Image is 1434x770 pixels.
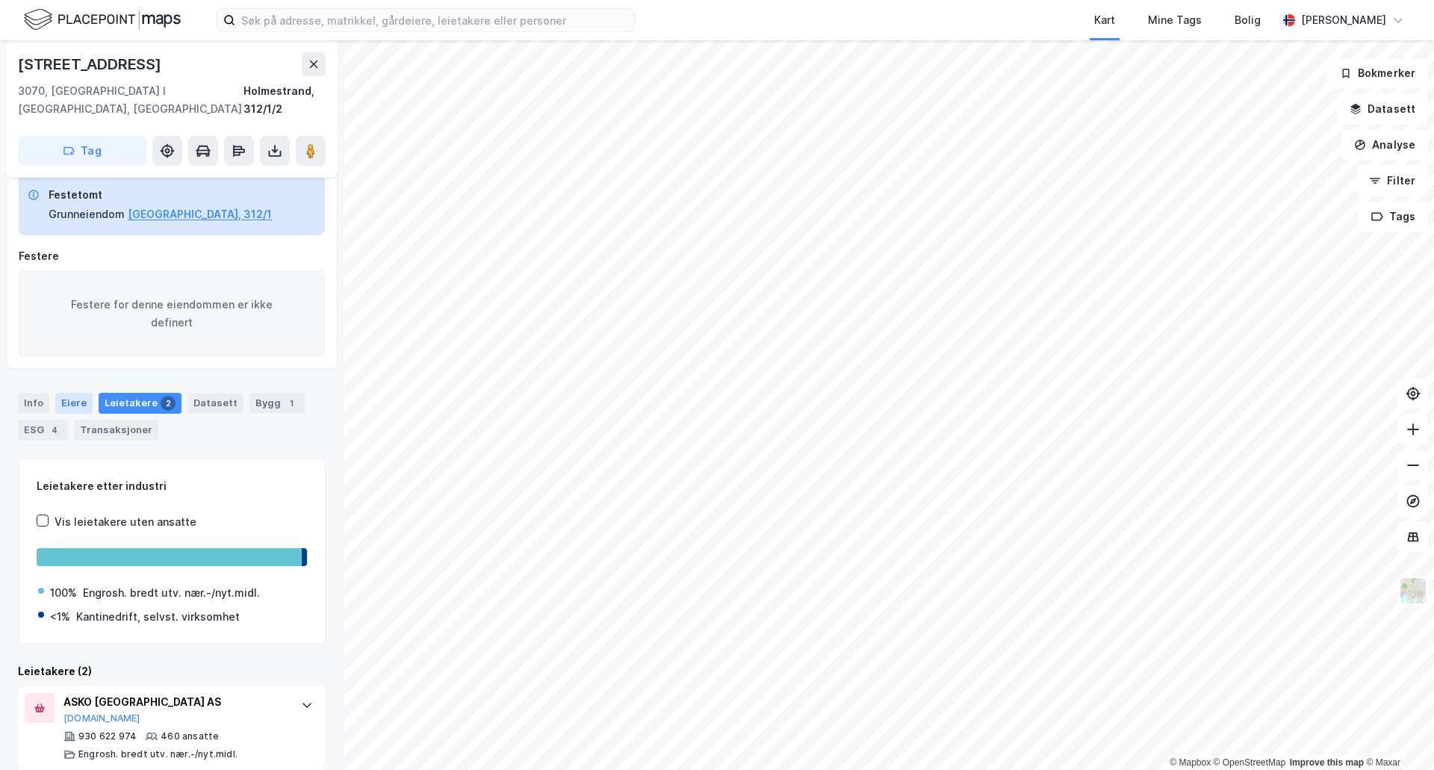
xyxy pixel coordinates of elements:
[161,396,176,411] div: 2
[63,693,286,711] div: ASKO [GEOGRAPHIC_DATA] AS
[284,396,299,411] div: 1
[1301,11,1386,29] div: [PERSON_NAME]
[1214,757,1286,768] a: OpenStreetMap
[24,7,181,33] img: logo.f888ab2527a4732fd821a326f86c7f29.svg
[1359,202,1428,232] button: Tags
[49,186,272,204] div: Festetomt
[50,584,77,602] div: 100%
[1359,698,1434,770] div: Kontrollprogram for chat
[1170,757,1211,768] a: Mapbox
[187,393,243,414] div: Datasett
[47,423,62,438] div: 4
[99,393,181,414] div: Leietakere
[76,608,240,626] div: Kantinedrift, selvst. virksomhet
[243,82,326,118] div: Holmestrand, 312/1/2
[1094,11,1115,29] div: Kart
[1148,11,1202,29] div: Mine Tags
[19,271,325,356] div: Festere for denne eiendommen er ikke definert
[78,730,137,742] div: 930 622 974
[1341,130,1428,160] button: Analyse
[74,420,158,441] div: Transaksjoner
[18,136,146,166] button: Tag
[19,247,325,265] div: Festere
[18,82,243,118] div: 3070, [GEOGRAPHIC_DATA] I [GEOGRAPHIC_DATA], [GEOGRAPHIC_DATA]
[161,730,219,742] div: 460 ansatte
[249,393,305,414] div: Bygg
[1359,698,1434,770] iframe: Chat Widget
[18,52,164,76] div: [STREET_ADDRESS]
[55,513,196,531] div: Vis leietakere uten ansatte
[128,205,272,223] button: [GEOGRAPHIC_DATA], 312/1
[1235,11,1261,29] div: Bolig
[18,420,68,441] div: ESG
[63,712,140,724] button: [DOMAIN_NAME]
[1356,166,1428,196] button: Filter
[49,205,125,223] div: Grunneiendom
[55,393,93,414] div: Eiere
[1327,58,1428,88] button: Bokmerker
[37,477,307,495] div: Leietakere etter industri
[18,393,49,414] div: Info
[50,608,70,626] div: <1%
[1399,577,1427,605] img: Z
[83,584,260,602] div: Engrosh. bredt utv. nær.-/nyt.midl.
[78,748,238,760] div: Engrosh. bredt utv. nær.-/nyt.midl.
[18,662,326,680] div: Leietakere (2)
[1290,757,1364,768] a: Improve this map
[235,9,634,31] input: Søk på adresse, matrikkel, gårdeiere, leietakere eller personer
[1337,94,1428,124] button: Datasett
